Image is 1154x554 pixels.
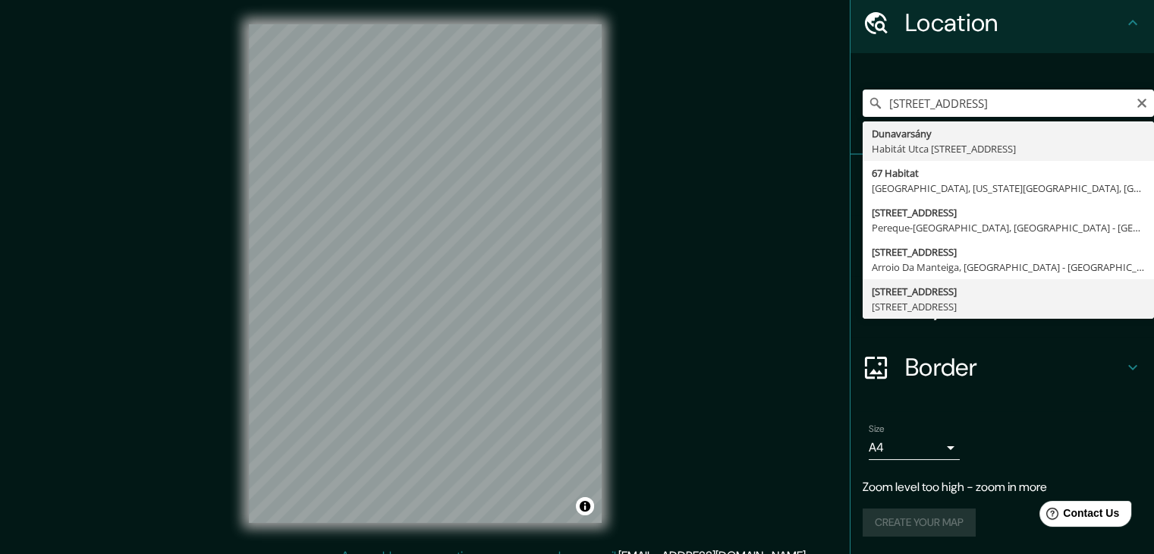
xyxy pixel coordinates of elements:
[872,260,1145,275] div: Arroio Da Manteiga, [GEOGRAPHIC_DATA] - [GEOGRAPHIC_DATA], 93135-428, [GEOGRAPHIC_DATA]
[863,90,1154,117] input: Pick your city or area
[576,497,594,515] button: Toggle attribution
[872,299,1145,314] div: [STREET_ADDRESS]
[905,291,1124,322] h4: Layout
[851,216,1154,276] div: Style
[872,165,1145,181] div: 67 Habitat
[851,337,1154,398] div: Border
[869,436,960,460] div: A4
[851,155,1154,216] div: Pins
[905,8,1124,38] h4: Location
[872,205,1145,220] div: [STREET_ADDRESS]
[872,126,1145,141] div: Dunavarsány
[1136,95,1148,109] button: Clear
[905,352,1124,382] h4: Border
[863,478,1142,496] p: Zoom level too high - zoom in more
[851,276,1154,337] div: Layout
[872,220,1145,235] div: Pereque-[GEOGRAPHIC_DATA], [GEOGRAPHIC_DATA] - [GEOGRAPHIC_DATA], 11695-250, [GEOGRAPHIC_DATA]
[872,284,1145,299] div: [STREET_ADDRESS]
[872,244,1145,260] div: [STREET_ADDRESS]
[872,181,1145,196] div: [GEOGRAPHIC_DATA], [US_STATE][GEOGRAPHIC_DATA], [GEOGRAPHIC_DATA]
[872,141,1145,156] div: Habitát Utca [STREET_ADDRESS]
[249,24,602,523] canvas: Map
[1019,495,1137,537] iframe: Help widget launcher
[869,423,885,436] label: Size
